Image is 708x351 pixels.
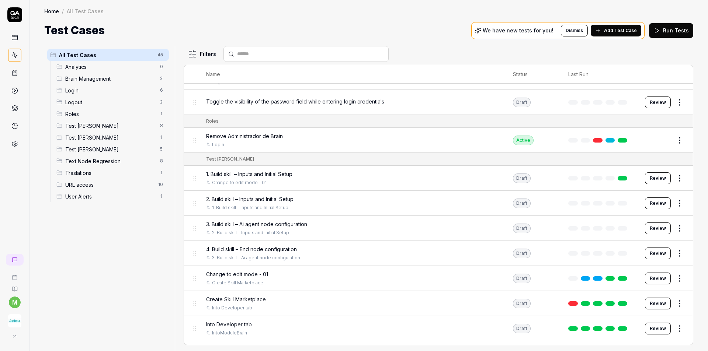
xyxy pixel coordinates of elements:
a: New conversation [6,254,24,266]
div: Draft [513,324,531,333]
span: Toggle the visibility of the password field while entering login credentials [206,98,384,105]
th: Status [506,65,561,84]
div: All Test Cases [67,7,104,15]
a: 3. Build skill – Ai agent node configuration [212,255,300,261]
a: IntoModuleBrain [212,330,247,336]
span: 1 [157,192,166,201]
span: Brain Management [65,75,156,83]
span: 2 [157,74,166,83]
div: Drag to reorderLogout2 [53,96,169,108]
div: Drag to reorderTest [PERSON_NAME]8 [53,120,169,131]
div: Draft [513,173,531,183]
button: Review [645,298,671,309]
h1: Test Cases [44,22,105,39]
span: 2 [157,98,166,106]
span: 0 [157,62,166,71]
div: Test [PERSON_NAME] [206,156,254,162]
a: 1. Build skill – Inputs and Initial Setup [212,204,288,211]
span: 5 [157,145,166,154]
span: 1 [157,109,166,118]
button: Review [645,172,671,184]
span: 1 [157,133,166,142]
button: m [9,296,21,308]
span: 8 [157,157,166,165]
button: Review [645,197,671,209]
tr: 2. Build skill – Inputs and Initial Setup1. Build skill – Inputs and Initial SetupDraftReview [184,191,693,216]
div: Active [513,136,534,145]
span: All Test Cases [59,51,153,59]
button: Review [645,248,671,259]
div: Drag to reorderBrain Management2 [53,73,169,84]
th: Last Run [561,65,638,84]
div: Draft [513,98,531,107]
div: Draft [513,274,531,283]
tr: Remove Administrador de BrainLoginActive [184,128,693,153]
span: 1 [157,168,166,177]
span: Change to edit mode - 01 [206,270,268,278]
span: Logout [65,98,156,106]
a: Change to edit mode - 01 [212,179,267,186]
img: Jelou AI Logo [8,314,21,327]
tr: 4. Build skill – End node configuration3. Build skill – Ai agent node configurationDraftReview [184,241,693,266]
span: Test Allan [65,122,156,130]
a: Login [212,141,224,148]
tr: Toggle the visibility of the password field while entering login credentialsDraftReview [184,90,693,115]
button: Review [645,273,671,284]
div: Drag to reorderTest [PERSON_NAME]5 [53,143,169,155]
button: Review [645,96,671,108]
span: 3. Build skill – Ai agent node configuration [206,220,307,228]
span: Add Test Case [604,27,637,34]
div: Drag to reorderAnalytics0 [53,61,169,73]
button: Dismiss [561,25,588,36]
div: Drag to reorderURL access10 [53,179,169,190]
a: Home [44,7,59,15]
button: Review [645,222,671,234]
div: Draft [513,199,531,208]
div: / [62,7,64,15]
a: 2. Build skill – Inputs and Initial Setup [212,229,289,236]
div: Drag to reorderUser Alerts1 [53,190,169,202]
span: 2. Build skill – Inputs and Initial Setup [206,195,294,203]
span: Into Developer tab [206,320,252,328]
span: User Alerts [65,193,156,200]
span: 1. Build skill – Inputs and Initial Setup [206,170,292,178]
button: Run Tests [649,23,693,38]
a: Documentation [3,280,26,292]
tr: Create Skill MarketplaceInto Developer tabDraftReview [184,291,693,316]
span: Analytics [65,63,156,71]
span: URL access [65,181,154,189]
a: Review [645,323,671,334]
span: 6 [157,86,166,95]
div: Drag to reorderTraslations1 [53,167,169,179]
div: Draft [513,224,531,233]
span: Test Andres [65,134,156,141]
div: Drag to reorderText Node Regression8 [53,155,169,167]
tr: 3. Build skill – Ai agent node configuration2. Build skill – Inputs and Initial SetupDraftReview [184,216,693,241]
span: Remove Administrador de Brain [206,132,283,140]
div: Drag to reorderRoles1 [53,108,169,120]
a: Book a call with us [3,268,26,280]
span: Traslations [65,169,156,177]
div: Drag to reorderLogin6 [53,84,169,96]
span: 10 [155,180,166,189]
span: Roles [65,110,156,118]
div: Roles [206,118,219,124]
span: Text Node Regression [65,157,156,165]
tr: Into Developer tabIntoModuleBrainDraftReview [184,316,693,341]
tr: Log outLoginDraftReview [184,65,693,90]
span: 4. Build skill – End node configuration [206,245,297,253]
button: Add Test Case [591,25,641,36]
button: Filters [184,47,221,62]
th: Name [199,65,506,84]
span: Test Nadia [65,145,156,153]
tr: Change to edit mode - 01Create Skill MarketplaceDraftReview [184,266,693,291]
span: Login [65,87,156,94]
div: Drag to reorderTest [PERSON_NAME]1 [53,131,169,143]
